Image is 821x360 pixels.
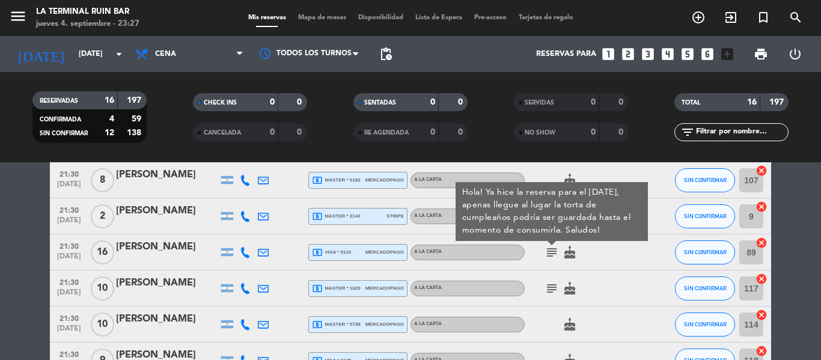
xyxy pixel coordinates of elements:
[312,319,323,330] i: local_atm
[536,50,596,58] span: Reservas para
[9,7,27,29] button: menu
[155,50,176,58] span: Cena
[458,98,465,106] strong: 0
[292,14,352,21] span: Mapa de mesas
[755,309,768,321] i: cancel
[54,252,84,266] span: [DATE]
[430,128,435,136] strong: 0
[54,275,84,288] span: 21:30
[312,211,323,222] i: local_atm
[242,14,292,21] span: Mis reservas
[682,100,700,106] span: TOTAL
[755,273,768,285] i: cancel
[105,129,114,137] strong: 12
[525,100,554,106] span: SERVIDAS
[312,319,361,330] span: master * 5738
[312,175,323,186] i: local_atm
[525,130,555,136] span: NO SHOW
[109,115,114,123] strong: 4
[127,96,144,105] strong: 197
[54,325,84,338] span: [DATE]
[54,239,84,252] span: 21:30
[788,47,802,61] i: power_settings_new
[112,47,126,61] i: arrow_drop_down
[724,10,738,25] i: exit_to_app
[719,46,735,62] i: add_box
[691,10,706,25] i: add_circle_outline
[91,204,114,228] span: 2
[620,46,636,62] i: looks_two
[755,165,768,177] i: cancel
[675,240,735,264] button: SIN CONFIRMAR
[105,96,114,105] strong: 16
[756,10,771,25] i: turned_in_not
[40,117,81,123] span: CONFIRMADA
[414,285,442,290] span: A LA CARTA
[462,186,642,237] div: Hola! Ya hice la reserva para el [DATE], apenas llegue al lugar la torta de cumpleaños podría ser...
[204,130,241,136] span: CANCELADA
[618,98,626,106] strong: 0
[545,245,559,260] i: subject
[684,285,727,291] span: SIN CONFIRMAR
[91,168,114,192] span: 8
[684,321,727,328] span: SIN CONFIRMAR
[116,275,218,291] div: [PERSON_NAME]
[430,98,435,106] strong: 0
[116,203,218,219] div: [PERSON_NAME]
[312,247,351,258] span: visa * 5110
[684,177,727,183] span: SIN CONFIRMAR
[563,245,577,260] i: cake
[40,130,88,136] span: SIN CONFIRMAR
[91,240,114,264] span: 16
[312,211,361,222] span: master * 2140
[684,249,727,255] span: SIN CONFIRMAR
[754,47,768,61] span: print
[36,6,139,18] div: La Terminal Ruin Bar
[91,276,114,301] span: 10
[700,46,715,62] i: looks_6
[365,320,404,328] span: mercadopago
[54,166,84,180] span: 21:30
[640,46,656,62] i: looks_3
[414,177,442,182] span: A LA CARTA
[54,288,84,302] span: [DATE]
[680,125,695,139] i: filter_list
[414,322,442,326] span: A LA CARTA
[116,167,218,183] div: [PERSON_NAME]
[116,239,218,255] div: [PERSON_NAME]
[297,98,304,106] strong: 0
[458,128,465,136] strong: 0
[312,283,361,294] span: master * 1629
[204,100,237,106] span: CHECK INS
[312,247,323,258] i: local_atm
[778,36,812,72] div: LOG OUT
[36,18,139,30] div: jueves 4. septiembre - 23:27
[680,46,695,62] i: looks_5
[364,130,409,136] span: RE AGENDADA
[312,283,323,294] i: local_atm
[116,311,218,327] div: [PERSON_NAME]
[409,14,468,21] span: Lista de Espera
[675,168,735,192] button: SIN CONFIRMAR
[54,311,84,325] span: 21:30
[755,237,768,249] i: cancel
[352,14,409,21] span: Disponibilidad
[513,14,579,21] span: Tarjetas de regalo
[132,115,144,123] strong: 59
[386,212,404,220] span: stripe
[563,281,577,296] i: cake
[312,175,361,186] span: master * 9182
[9,41,73,67] i: [DATE]
[9,7,27,25] i: menu
[789,10,803,25] i: search
[769,98,786,106] strong: 197
[675,276,735,301] button: SIN CONFIRMAR
[755,201,768,213] i: cancel
[364,100,396,106] span: SENTADAS
[675,313,735,337] button: SIN CONFIRMAR
[379,47,393,61] span: pending_actions
[54,216,84,230] span: [DATE]
[414,249,442,254] span: A LA CARTA
[270,98,275,106] strong: 0
[684,213,727,219] span: SIN CONFIRMAR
